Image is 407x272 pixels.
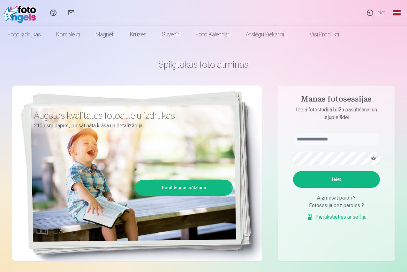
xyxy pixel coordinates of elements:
[287,106,386,121] p: Ieeja fotostudijā bilžu pasūtīšanai un lejupielādei
[293,194,380,202] div: Aizmirsāt paroli ?
[154,26,188,43] a: Suvenīri
[88,26,122,43] a: Magnēti
[238,26,292,43] a: Atslēgu piekariņi
[306,213,366,221] a: Pierakstieties ar selfiju
[12,59,395,70] h1: Spilgtākās foto atmiņas
[34,121,228,130] p: 210 gsm papīrs, piesātināta krāsa un detalizācija
[49,26,88,43] a: Komplekti
[293,202,380,209] div: Fotosesija bez paroles ?
[292,26,347,43] a: Visi produkti
[136,181,232,195] a: Pasūtīšanas sākšana
[287,94,386,106] h4: Manas fotosessijas
[293,171,380,188] button: Ieiet
[188,26,238,43] a: Foto kalendāri
[122,26,154,43] a: Krūzes
[3,3,39,23] img: /fa1
[34,110,228,121] h3: Augstas kvalitātes fotoattēlu izdrukas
